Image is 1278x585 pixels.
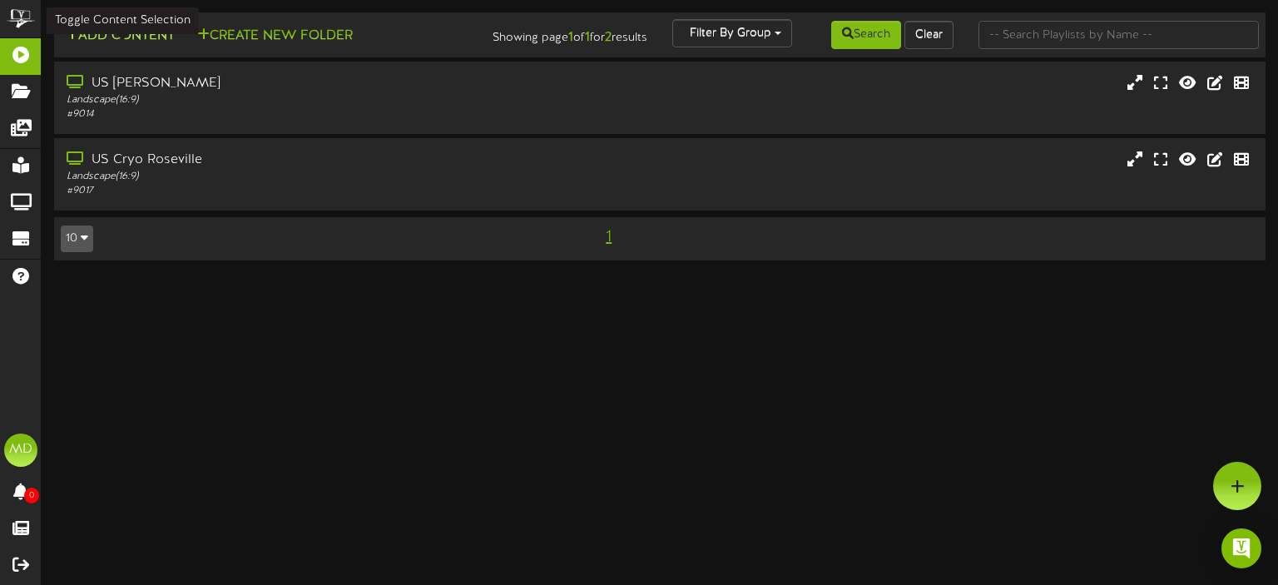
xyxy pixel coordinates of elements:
strong: 1 [585,30,590,45]
div: US [PERSON_NAME] [67,74,547,93]
div: Open Intercom Messenger [1221,528,1261,568]
div: # 9014 [67,107,547,121]
button: Add Content [61,26,180,47]
button: Create New Folder [192,26,358,47]
button: Search [831,21,901,49]
strong: 1 [568,30,573,45]
div: Showing page of for results [456,19,660,47]
button: Clear [904,21,954,49]
div: Landscape ( 16:9 ) [67,170,547,184]
div: # 9017 [67,184,547,198]
span: 0 [24,488,39,503]
button: Filter By Group [672,19,792,47]
div: MD [4,434,37,467]
strong: 2 [605,30,612,45]
div: US Cryo Roseville [67,151,547,170]
div: Landscape ( 16:9 ) [67,93,547,107]
span: 1 [602,228,616,246]
button: 10 [61,226,93,252]
input: -- Search Playlists by Name -- [978,21,1260,49]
